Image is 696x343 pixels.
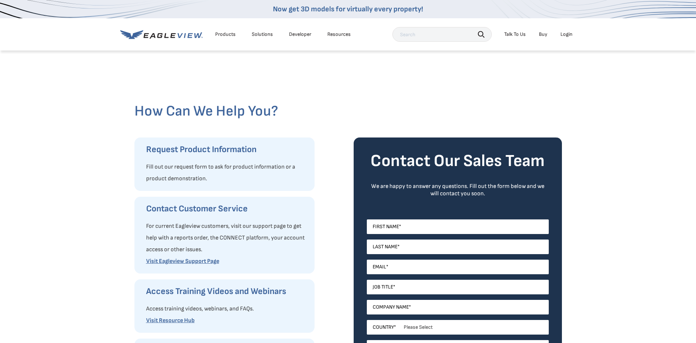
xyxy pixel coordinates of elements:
[367,183,549,197] div: We are happy to answer any questions. Fill out the form below and we will contact you soon.
[146,286,307,297] h3: Access Training Videos and Webinars
[134,102,562,120] h2: How Can We Help You?
[392,27,492,42] input: Search
[146,220,307,256] p: For current Eagleview customers, visit our support page to get help with a reports order, the CON...
[215,31,236,38] div: Products
[504,31,526,38] div: Talk To Us
[273,5,423,14] a: Now get 3D models for virtually every property!
[146,203,307,215] h3: Contact Customer Service
[146,144,307,155] h3: Request Product Information
[327,31,351,38] div: Resources
[146,161,307,185] p: Fill out our request form to ask for product information or a product demonstration.
[539,31,547,38] a: Buy
[289,31,311,38] a: Developer
[560,31,573,38] div: Login
[146,303,307,315] p: Access training videos, webinars, and FAQs.
[252,31,273,38] div: Solutions
[146,258,219,265] a: Visit Eagleview Support Page
[370,151,545,171] strong: Contact Our Sales Team
[146,317,195,324] a: Visit Resource Hub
